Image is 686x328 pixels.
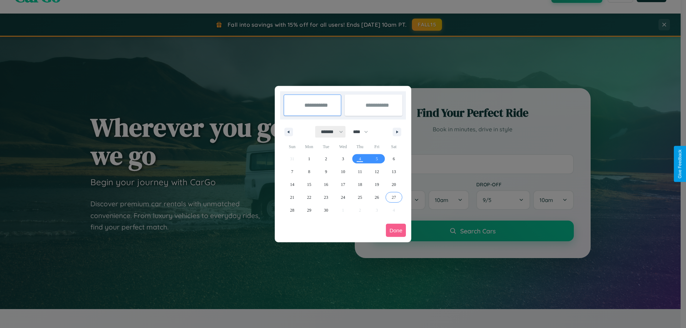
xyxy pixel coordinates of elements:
span: 9 [325,165,327,178]
button: 13 [386,165,402,178]
span: 2 [325,152,327,165]
button: 3 [334,152,351,165]
button: 22 [300,191,317,204]
button: 23 [318,191,334,204]
span: 27 [392,191,396,204]
span: Sun [284,141,300,152]
button: 4 [352,152,368,165]
span: 4 [359,152,361,165]
span: 12 [375,165,379,178]
span: 5 [376,152,378,165]
span: 18 [358,178,362,191]
span: 24 [341,191,345,204]
span: 10 [341,165,345,178]
span: 6 [393,152,395,165]
span: 11 [358,165,362,178]
span: 21 [290,191,294,204]
button: 30 [318,204,334,217]
button: 9 [318,165,334,178]
span: Thu [352,141,368,152]
span: 17 [341,178,345,191]
button: 14 [284,178,300,191]
span: 8 [308,165,310,178]
button: Done [386,224,406,237]
button: 19 [368,178,385,191]
button: 11 [352,165,368,178]
span: Tue [318,141,334,152]
button: 6 [386,152,402,165]
span: 19 [375,178,379,191]
span: 15 [307,178,311,191]
span: 7 [291,165,293,178]
span: 22 [307,191,311,204]
button: 5 [368,152,385,165]
button: 29 [300,204,317,217]
span: 1 [308,152,310,165]
button: 12 [368,165,385,178]
button: 18 [352,178,368,191]
button: 25 [352,191,368,204]
span: Sat [386,141,402,152]
button: 21 [284,191,300,204]
span: 16 [324,178,328,191]
span: 3 [342,152,344,165]
span: 23 [324,191,328,204]
span: 26 [375,191,379,204]
span: 20 [392,178,396,191]
span: Wed [334,141,351,152]
span: 13 [392,165,396,178]
button: 2 [318,152,334,165]
div: Give Feedback [677,150,682,178]
span: Fri [368,141,385,152]
button: 1 [300,152,317,165]
button: 20 [386,178,402,191]
button: 28 [284,204,300,217]
span: 14 [290,178,294,191]
button: 27 [386,191,402,204]
span: 29 [307,204,311,217]
button: 8 [300,165,317,178]
button: 16 [318,178,334,191]
span: 28 [290,204,294,217]
span: Mon [300,141,317,152]
button: 17 [334,178,351,191]
button: 26 [368,191,385,204]
button: 10 [334,165,351,178]
button: 7 [284,165,300,178]
button: 15 [300,178,317,191]
span: 30 [324,204,328,217]
span: 25 [358,191,362,204]
button: 24 [334,191,351,204]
